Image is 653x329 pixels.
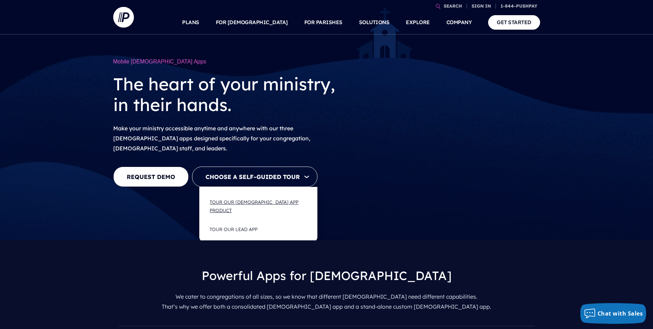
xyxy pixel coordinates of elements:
span: Chat with Sales [598,310,643,317]
a: PLANS [182,10,199,34]
p: We cater to congregations of all sizes, so we know that different [DEMOGRAPHIC_DATA] need differe... [119,289,535,315]
h3: Powerful Apps for [DEMOGRAPHIC_DATA] [119,262,535,289]
a: GET STARTED [488,15,540,29]
a: REQUEST DEMO [113,167,189,187]
span: Make your ministry accessible anytime and anywhere with our three [DEMOGRAPHIC_DATA] apps designe... [113,125,310,152]
button: Chat with Sales [580,303,646,324]
h1: Mobile [DEMOGRAPHIC_DATA] Apps [113,55,355,68]
h2: The heart of your ministry, in their hands. [113,68,355,121]
button: Choose a Self-guided Tour [192,167,317,187]
a: EXPLORE [406,10,430,34]
a: FOR [DEMOGRAPHIC_DATA] [216,10,288,34]
a: SOLUTIONS [359,10,390,34]
button: Tour Our [DEMOGRAPHIC_DATA] App Product [203,193,314,220]
button: Tour Our LEAD App [203,220,314,239]
a: COMPANY [446,10,472,34]
a: FOR PARISHES [304,10,343,34]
